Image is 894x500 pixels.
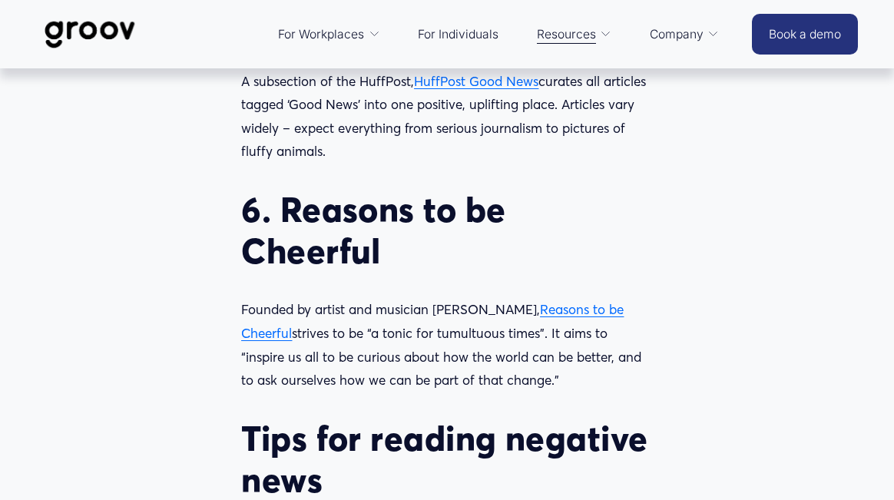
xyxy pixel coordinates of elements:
[537,24,596,45] span: Resources
[642,16,727,53] a: folder dropdown
[529,16,620,53] a: folder dropdown
[650,24,704,45] span: Company
[241,70,652,164] p: A subsection of the HuffPost, curates all articles tagged ‘Good News’ into one positive, upliftin...
[752,14,858,55] a: Book a demo
[278,24,364,45] span: For Workplaces
[414,73,538,89] a: HuffPost Good News
[270,16,388,53] a: folder dropdown
[241,298,652,392] p: Founded by artist and musician [PERSON_NAME], strives to be “a tonic for tumultuous times”. It ai...
[241,301,624,341] a: Reasons to be Cheerful
[241,190,652,273] h2: 6. Reasons to be Cheerful
[410,16,506,53] a: For Individuals
[36,9,144,60] img: Groov | Workplace Science Platform | Unlock Performance | Drive Results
